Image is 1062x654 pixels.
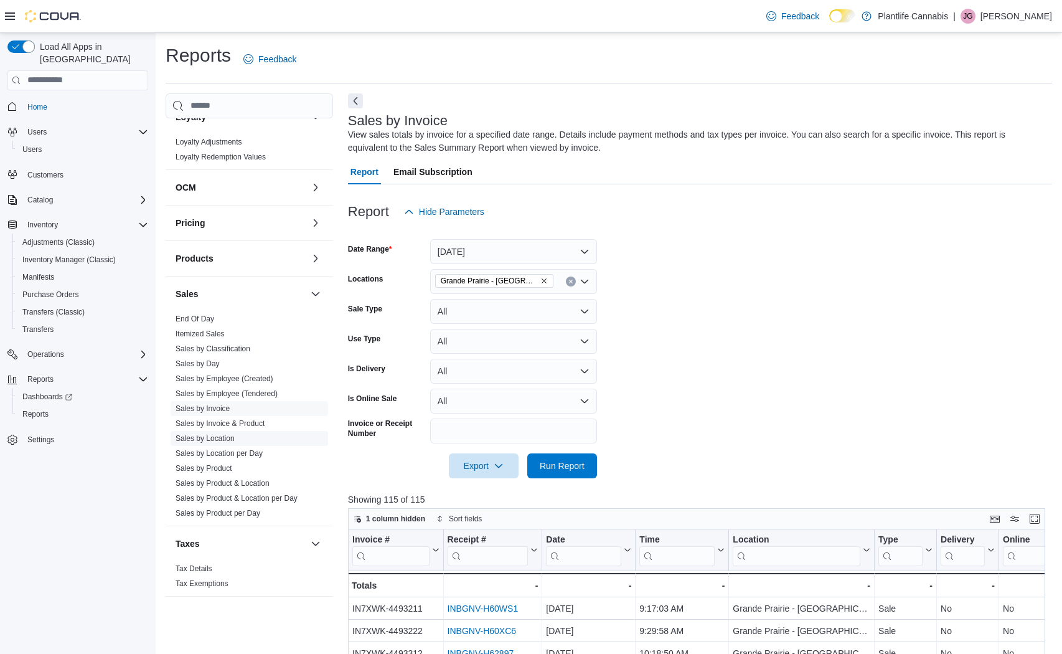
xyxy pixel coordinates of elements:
[639,623,725,638] div: 9:29:58 AM
[430,329,597,354] button: All
[447,626,515,636] a: INBGNV-H60XC6
[348,128,1046,154] div: View sales totals by invoice for a specified date range. Details include payment methods and tax ...
[27,435,54,445] span: Settings
[447,534,528,546] div: Receipt #
[176,288,199,300] h3: Sales
[348,93,363,108] button: Next
[540,277,548,285] button: Remove Grande Prairie - Cobblestone from selection in this group
[166,561,333,596] div: Taxes
[1003,534,1047,566] div: Online
[176,579,228,588] a: Tax Exemptions
[878,578,933,593] div: -
[980,9,1052,24] p: [PERSON_NAME]
[22,325,54,334] span: Transfers
[349,511,430,526] button: 1 column hidden
[352,578,439,593] div: Totals
[22,100,52,115] a: Home
[2,166,153,184] button: Customers
[441,275,538,287] span: Grande Prairie - [GEOGRAPHIC_DATA]
[2,430,153,448] button: Settings
[22,255,116,265] span: Inventory Manager (Classic)
[348,204,389,219] h3: Report
[546,534,631,566] button: Date
[308,216,323,230] button: Pricing
[17,235,148,250] span: Adjustments (Classic)
[878,9,948,24] p: Plantlife Cannabis
[22,432,59,447] a: Settings
[176,389,278,399] span: Sales by Employee (Tendered)
[176,494,298,503] a: Sales by Product & Location per Day
[430,299,597,324] button: All
[176,138,242,146] a: Loyalty Adjustments
[546,534,621,566] div: Date
[12,303,153,321] button: Transfers (Classic)
[733,578,870,593] div: -
[447,578,538,593] div: -
[2,98,153,116] button: Home
[447,534,528,566] div: Receipt # URL
[348,244,392,254] label: Date Range
[878,623,933,638] div: Sale
[258,53,296,65] span: Feedback
[176,449,263,458] a: Sales by Location per Day
[27,127,47,137] span: Users
[829,9,855,22] input: Dark Mode
[781,10,819,22] span: Feedback
[17,305,148,320] span: Transfers (Classic)
[2,191,153,209] button: Catalog
[22,347,148,362] span: Operations
[308,536,323,551] button: Taxes
[308,251,323,266] button: Products
[419,206,484,218] span: Hide Parameters
[176,374,273,384] span: Sales by Employee (Created)
[1003,601,1057,616] div: No
[22,290,79,300] span: Purchase Orders
[25,10,81,22] img: Cova
[546,534,621,546] div: Date
[430,359,597,384] button: All
[176,464,232,473] a: Sales by Product
[176,314,214,324] span: End Of Day
[176,181,196,194] h3: OCM
[878,601,933,616] div: Sale
[17,389,77,404] a: Dashboards
[2,346,153,363] button: Operations
[733,534,860,566] div: Location
[639,578,725,593] div: -
[941,601,995,616] div: No
[431,511,487,526] button: Sort fields
[176,329,225,338] a: Itemized Sales
[176,389,278,398] a: Sales by Employee (Tendered)
[12,268,153,286] button: Manifests
[17,305,90,320] a: Transfers (Classic)
[22,217,148,232] span: Inventory
[546,601,631,616] div: [DATE]
[2,123,153,141] button: Users
[941,534,985,566] div: Delivery
[435,274,553,288] span: Grande Prairie - Cobblestone
[22,372,148,387] span: Reports
[22,192,58,207] button: Catalog
[1003,623,1057,638] div: No
[961,9,975,24] div: Julia Gregoire
[22,125,52,140] button: Users
[17,287,148,302] span: Purchase Orders
[238,47,301,72] a: Feedback
[348,113,448,128] h3: Sales by Invoice
[456,453,511,478] span: Export
[176,434,235,443] a: Sales by Location
[449,514,482,524] span: Sort fields
[878,534,933,566] button: Type
[2,216,153,234] button: Inventory
[639,601,725,616] div: 9:17:03 AM
[1003,534,1057,566] button: Online
[176,152,266,162] span: Loyalty Redemption Values
[27,374,54,384] span: Reports
[176,359,220,369] span: Sales by Day
[350,159,378,184] span: Report
[733,534,870,566] button: Location
[22,125,148,140] span: Users
[176,404,230,414] span: Sales by Invoice
[987,511,1002,526] button: Keyboard shortcuts
[878,534,923,566] div: Type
